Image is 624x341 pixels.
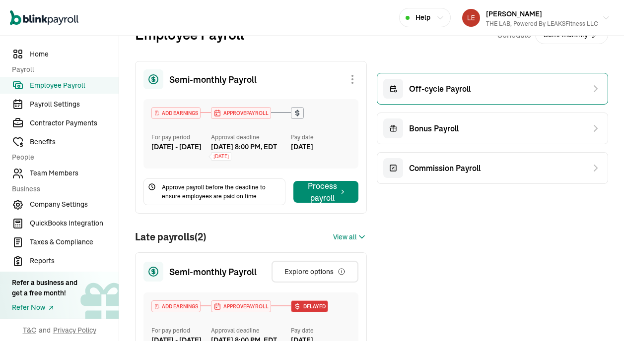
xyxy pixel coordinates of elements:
span: APPROVE PAYROLL [221,303,269,310]
div: Process payroll [305,180,347,204]
span: Business [12,184,113,194]
div: ADD EARNINGS [152,108,200,118]
span: Delayed [301,303,326,310]
span: Home [30,49,119,59]
div: Refer a business and get a free month! [12,278,77,298]
button: Help [399,8,451,27]
div: [DATE] - [DATE] [151,142,211,152]
span: Reports [30,256,119,266]
span: T&C [23,325,36,335]
div: THE LAB, Powered by LEAKSFitness LLC [486,19,598,28]
div: Approval deadline [211,326,286,335]
button: Process payroll [293,181,358,203]
span: Benefits [30,137,119,147]
div: For pay period [151,133,211,142]
span: QuickBooks Integration [30,218,119,228]
span: View all [333,232,357,242]
span: Privacy Policy [53,325,96,335]
span: People [12,152,113,163]
nav: Global [10,3,78,32]
span: Approve payroll before the deadline to ensure employees are paid on time [162,183,281,201]
span: Help [416,12,430,23]
div: [DATE] 8:00 PM, EDT [211,142,277,152]
span: Off-cycle Payroll [409,83,471,95]
div: [DATE] [291,142,350,152]
span: [DATE] [213,153,229,160]
span: Payroll Settings [30,99,119,110]
div: ADD EARNINGS [152,301,200,312]
button: [PERSON_NAME]THE LAB, Powered by LEAKSFitness LLC [458,5,614,30]
span: Bonus Payroll [409,122,459,134]
button: View all [333,231,367,243]
div: Explore options [284,267,346,277]
span: Semi-monthly Payroll [169,265,257,279]
div: Pay date [291,133,350,142]
div: For pay period [151,326,211,335]
span: Contractor Payments [30,118,119,128]
span: Semi-monthly Payroll [169,73,257,86]
div: Approval deadline [211,133,286,142]
iframe: Chat Widget [574,293,624,341]
span: APPROVE PAYROLL [221,110,269,117]
div: Pay date [291,326,350,335]
span: Commission Payroll [409,162,481,174]
span: Taxes & Compliance [30,237,119,247]
span: Company Settings [30,199,119,210]
h1: Late payrolls (2) [135,229,206,244]
span: Payroll [12,64,113,75]
a: Refer Now [12,302,77,313]
button: Explore options [272,261,358,283]
span: Employee Payroll [30,80,119,91]
span: [PERSON_NAME] [486,9,542,18]
span: Team Members [30,168,119,178]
